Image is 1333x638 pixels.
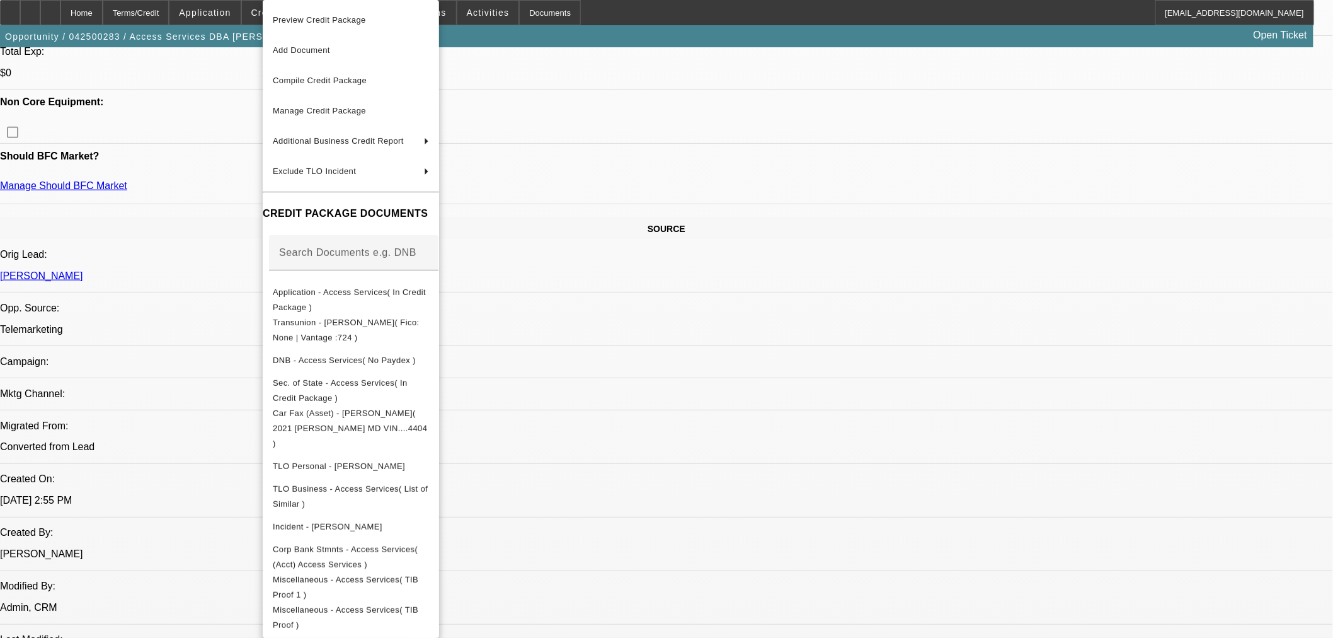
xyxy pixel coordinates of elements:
[273,409,427,448] span: Car Fax (Asset) - [PERSON_NAME]( 2021 [PERSON_NAME] MD VIN....4404 )
[273,522,382,531] span: Incident - [PERSON_NAME]
[273,45,330,55] span: Add Document
[273,76,367,85] span: Compile Credit Package
[273,15,366,25] span: Preview Credit Package
[273,484,428,509] span: TLO Business - Access Services( List of Similar )
[263,206,439,221] h4: CREDIT PACKAGE DOCUMENTS
[263,512,439,542] button: Incident - Kochis, David
[263,376,439,406] button: Sec. of State - Access Services( In Credit Package )
[263,603,439,633] button: Miscellaneous - Access Services( TIB Proof )
[273,605,418,630] span: Miscellaneous - Access Services( TIB Proof )
[263,345,439,376] button: DNB - Access Services( No Paydex )
[279,247,416,258] mat-label: Search Documents e.g. DNB
[273,136,404,146] span: Additional Business Credit Report
[273,378,408,403] span: Sec. of State - Access Services( In Credit Package )
[273,356,416,365] span: DNB - Access Services( No Paydex )
[263,406,439,451] button: Car Fax (Asset) - Mack( 2021 Mack MD VIN....4404 )
[263,572,439,603] button: Miscellaneous - Access Services( TIB Proof 1 )
[273,545,418,569] span: Corp Bank Stmnts - Access Services( (Acct) Access Services )
[263,315,439,345] button: Transunion - Kochis, David( Fico: None | Vantage :724 )
[263,285,439,315] button: Application - Access Services( In Credit Package )
[263,542,439,572] button: Corp Bank Stmnts - Access Services( (Acct) Access Services )
[273,575,418,600] span: Miscellaneous - Access Services( TIB Proof 1 )
[273,106,366,115] span: Manage Credit Package
[273,287,426,312] span: Application - Access Services( In Credit Package )
[263,451,439,482] button: TLO Personal - Kochis, David
[273,461,405,471] span: TLO Personal - [PERSON_NAME]
[263,482,439,512] button: TLO Business - Access Services( List of Similar )
[273,166,356,176] span: Exclude TLO Incident
[273,318,420,342] span: Transunion - [PERSON_NAME]( Fico: None | Vantage :724 )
